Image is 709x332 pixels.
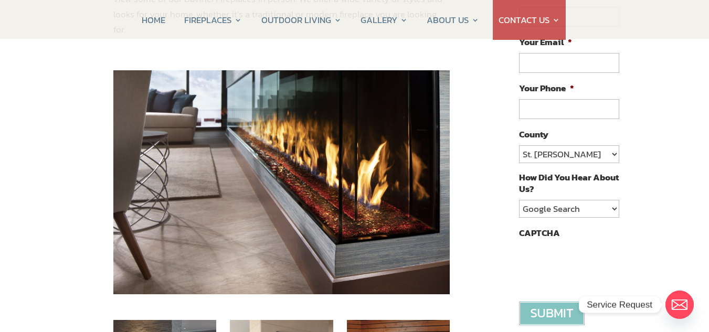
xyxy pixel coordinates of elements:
label: CAPTCHA [519,227,560,239]
label: How Did You Hear About Us? [519,172,619,195]
img: davinci long fireplace [113,70,450,294]
input: Submit [519,302,585,325]
label: County [519,128,548,140]
label: Your Phone [519,82,574,94]
a: Email [665,291,694,319]
label: Your Email [519,36,572,48]
iframe: reCAPTCHA [519,244,679,285]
